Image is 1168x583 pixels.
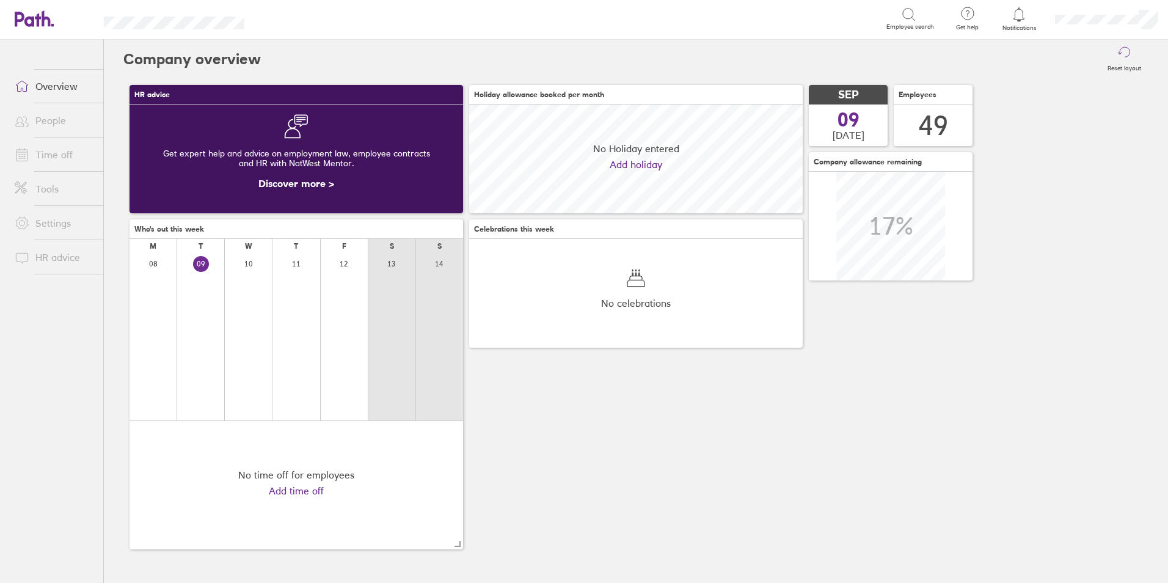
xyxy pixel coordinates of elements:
span: No celebrations [601,298,671,309]
div: S [437,242,442,251]
a: Time off [5,142,103,167]
a: Tools [5,177,103,201]
span: No Holiday entered [593,143,679,154]
a: Notifications [999,6,1039,32]
div: F [342,242,346,251]
label: Reset layout [1100,61,1148,72]
span: 09 [838,110,860,130]
div: 49 [919,110,948,141]
div: T [199,242,203,251]
span: Employee search [886,23,934,31]
span: Who's out this week [134,225,204,233]
a: Add holiday [610,159,662,170]
span: Holiday allowance booked per month [474,90,604,99]
div: S [390,242,394,251]
a: People [5,108,103,133]
div: M [150,242,156,251]
span: Company allowance remaining [814,158,922,166]
a: Overview [5,74,103,98]
div: Get expert help and advice on employment law, employee contracts and HR with NatWest Mentor. [139,139,453,178]
a: HR advice [5,245,103,269]
a: Discover more > [258,177,334,189]
span: Employees [899,90,936,99]
a: Settings [5,211,103,235]
span: HR advice [134,90,170,99]
h2: Company overview [123,40,261,79]
div: No time off for employees [238,469,354,480]
span: SEP [838,89,859,101]
span: Celebrations this week [474,225,554,233]
div: W [245,242,252,251]
div: T [294,242,298,251]
span: Get help [947,24,987,31]
a: Add time off [269,485,324,496]
span: [DATE] [833,130,864,141]
button: Reset layout [1100,40,1148,79]
span: Notifications [999,24,1039,32]
div: Search [277,13,308,24]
